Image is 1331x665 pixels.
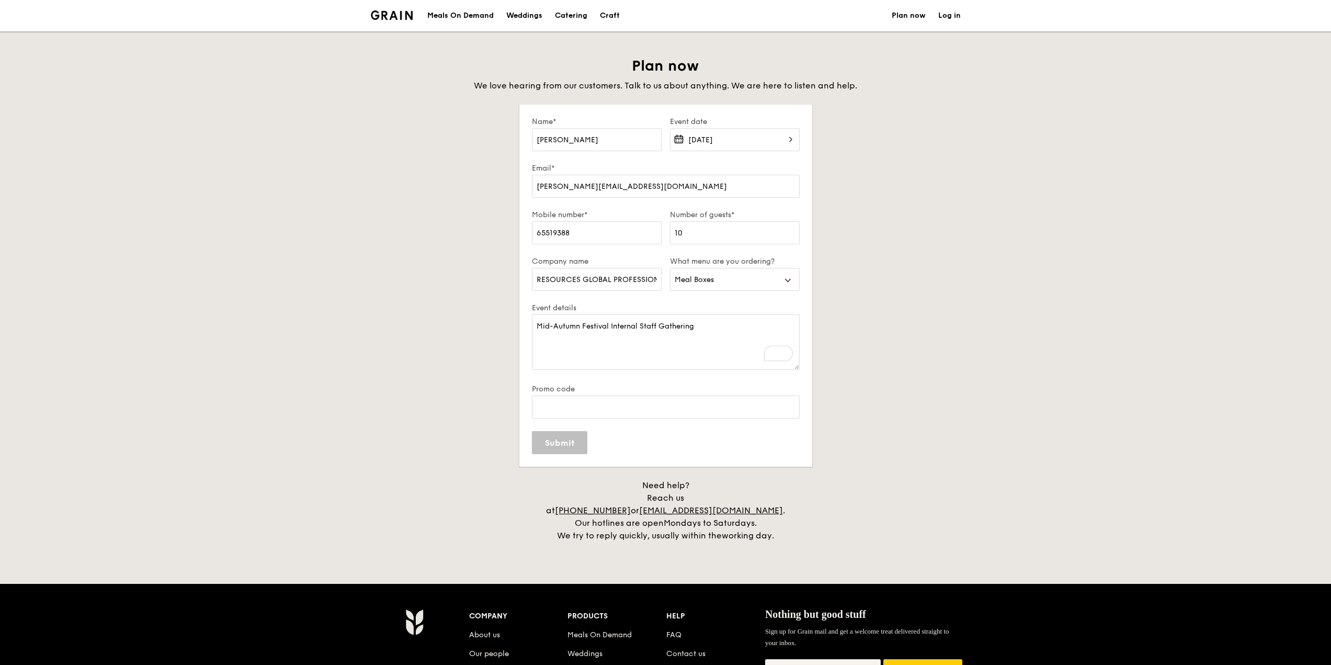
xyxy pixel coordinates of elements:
[469,649,509,658] a: Our people
[555,505,631,515] a: [PHONE_NUMBER]
[532,257,662,266] label: Company name
[639,505,783,515] a: [EMAIL_ADDRESS][DOMAIN_NAME]
[532,117,662,126] label: Name*
[670,257,800,266] label: What menu are you ordering?
[765,627,949,647] span: Sign up for Grain mail and get a welcome treat delivered straight to your inbox.
[469,630,500,639] a: About us
[532,431,587,454] input: Submit
[469,609,568,624] div: Company
[532,164,800,173] label: Email*
[632,57,699,75] span: Plan now
[670,210,800,219] label: Number of guests*
[670,117,800,126] label: Event date
[535,479,797,542] div: Need help? Reach us at or . Our hotlines are open We try to reply quickly, usually within the
[666,649,706,658] a: Contact us
[532,303,800,312] label: Event details
[371,10,413,20] a: Logotype
[405,609,424,635] img: AYc88T3wAAAABJRU5ErkJggg==
[722,531,774,540] span: working day.
[567,630,632,639] a: Meals On Demand
[371,10,413,20] img: Grain
[532,385,800,393] label: Promo code
[666,630,681,639] a: FAQ
[567,609,666,624] div: Products
[765,608,866,620] span: Nothing but good stuff
[474,81,857,91] span: We love hearing from our customers. Talk to us about anything. We are here to listen and help.
[666,609,765,624] div: Help
[567,649,602,658] a: Weddings
[532,210,662,219] label: Mobile number*
[664,518,757,528] span: Mondays to Saturdays.
[532,314,800,370] textarea: To enrich screen reader interactions, please activate Accessibility in Grammarly extension settings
